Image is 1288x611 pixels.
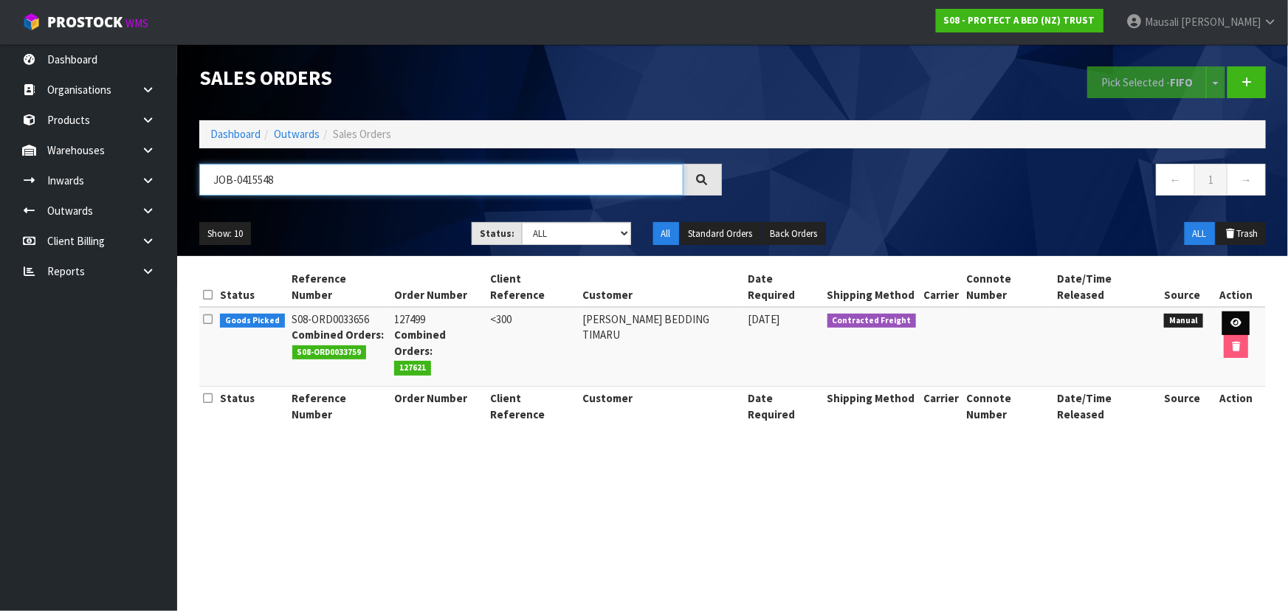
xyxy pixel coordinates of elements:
th: Order Number [390,267,486,307]
th: Source [1160,387,1207,426]
th: Action [1207,267,1266,307]
span: Mausali [1145,15,1179,29]
th: Status [216,267,289,307]
th: Date Required [744,387,823,426]
th: Carrier [920,387,962,426]
a: 1 [1194,164,1227,196]
th: Source [1160,267,1207,307]
button: Pick Selected -FIFO [1087,66,1207,98]
th: Reference Number [289,267,391,307]
span: Sales Orders [333,127,391,141]
span: 127621 [394,361,431,376]
span: S08-ORD0033759 [292,345,367,360]
button: Show: 10 [199,222,251,246]
img: cube-alt.png [22,13,41,31]
th: Reference Number [289,387,391,426]
span: Contracted Freight [827,314,917,328]
th: Customer [579,387,745,426]
strong: Combined Orders: [292,328,385,342]
a: → [1227,164,1266,196]
th: Order Number [390,387,486,426]
span: ProStock [47,13,123,32]
span: [PERSON_NAME] [1181,15,1261,29]
a: S08 - PROTECT A BED (NZ) TRUST [936,9,1103,32]
strong: FIFO [1170,75,1193,89]
a: ← [1156,164,1195,196]
input: Search sales orders [199,164,683,196]
button: All [653,222,679,246]
th: Date/Time Released [1054,387,1161,426]
td: S08-ORD0033656 [289,307,391,387]
span: [DATE] [748,312,779,326]
button: ALL [1185,222,1215,246]
strong: Status: [480,227,514,240]
th: Action [1207,387,1266,426]
th: Carrier [920,267,962,307]
th: Status [216,387,289,426]
th: Client Reference [486,387,579,426]
th: Connote Number [962,387,1053,426]
td: 127499 [390,307,486,387]
th: Date/Time Released [1054,267,1161,307]
th: Shipping Method [824,267,920,307]
a: Dashboard [210,127,261,141]
button: Trash [1216,222,1266,246]
button: Back Orders [762,222,826,246]
th: Customer [579,267,745,307]
strong: S08 - PROTECT A BED (NZ) TRUST [944,14,1095,27]
span: Goods Picked [220,314,285,328]
th: Shipping Method [824,387,920,426]
th: Date Required [744,267,823,307]
nav: Page navigation [744,164,1267,200]
small: WMS [125,16,148,30]
th: Client Reference [486,267,579,307]
td: [PERSON_NAME] BEDDING TIMARU [579,307,745,387]
strong: Combined Orders: [394,328,446,357]
th: Connote Number [962,267,1053,307]
td: <300 [486,307,579,387]
button: Standard Orders [681,222,761,246]
h1: Sales Orders [199,66,722,89]
a: Outwards [274,127,320,141]
span: Manual [1164,314,1203,328]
